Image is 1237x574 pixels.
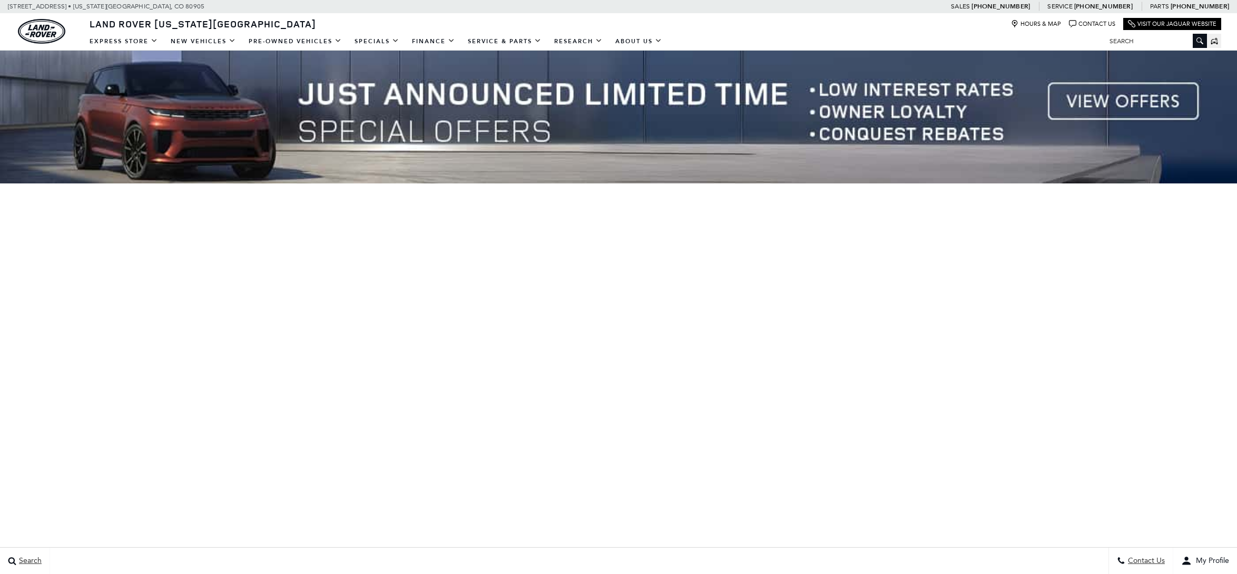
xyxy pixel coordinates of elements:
a: [STREET_ADDRESS] • [US_STATE][GEOGRAPHIC_DATA], CO 80905 [8,3,204,10]
a: Land Rover [US_STATE][GEOGRAPHIC_DATA] [83,17,322,30]
a: [PHONE_NUMBER] [1074,2,1133,11]
a: Hours & Map [1011,20,1061,28]
a: About Us [609,32,669,51]
button: user-profile-menu [1173,548,1237,574]
a: Contact Us [1069,20,1115,28]
input: Search [1102,35,1207,47]
a: Visit Our Jaguar Website [1128,20,1216,28]
a: New Vehicles [164,32,242,51]
span: Land Rover [US_STATE][GEOGRAPHIC_DATA] [90,17,316,30]
span: Contact Us [1125,557,1165,566]
span: Parts [1150,3,1169,10]
a: Service & Parts [462,32,548,51]
span: My Profile [1192,557,1229,566]
a: Research [548,32,609,51]
img: Land Rover [18,19,65,44]
a: Specials [348,32,406,51]
a: Pre-Owned Vehicles [242,32,348,51]
a: land-rover [18,19,65,44]
span: Search [16,557,42,566]
a: Finance [406,32,462,51]
nav: Main Navigation [83,32,669,51]
span: Sales [951,3,970,10]
a: [PHONE_NUMBER] [971,2,1030,11]
span: Service [1047,3,1072,10]
a: [PHONE_NUMBER] [1171,2,1229,11]
a: EXPRESS STORE [83,32,164,51]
